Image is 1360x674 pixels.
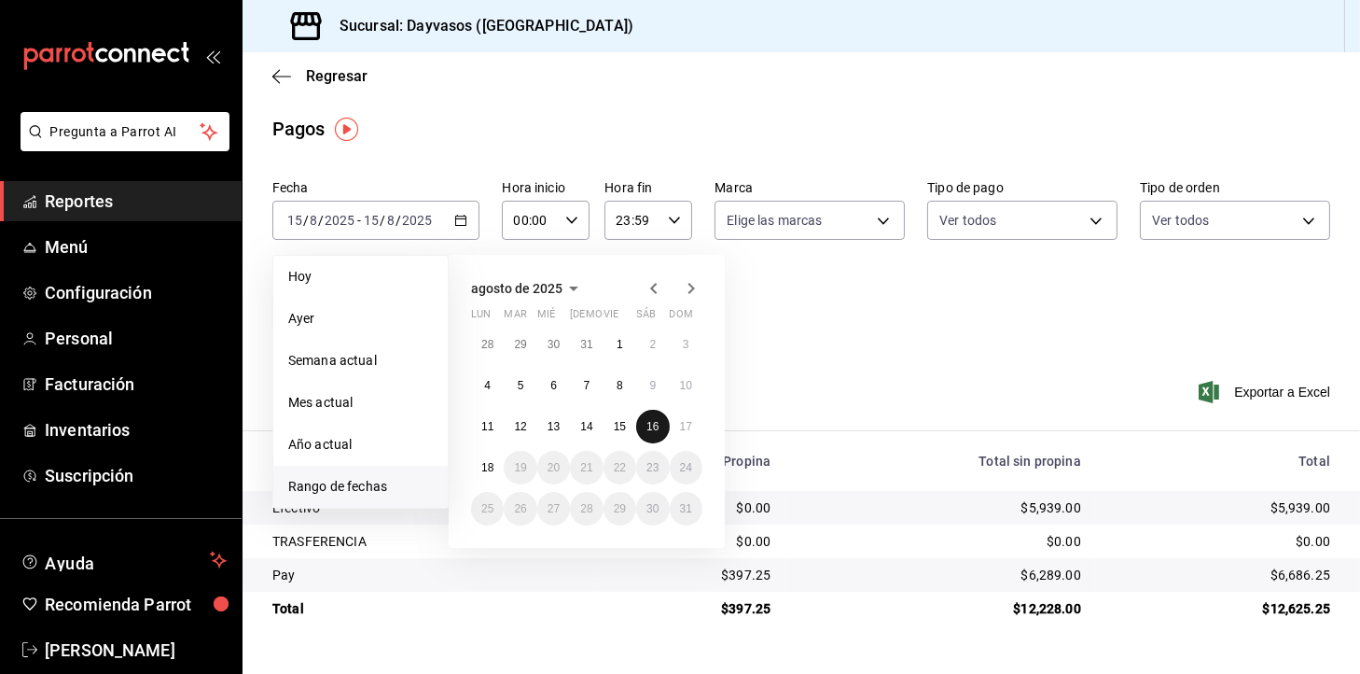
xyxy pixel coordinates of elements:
[636,308,656,328] abbr: sábado
[471,277,585,300] button: agosto de 2025
[272,532,584,551] div: TRASFERENCIA
[670,328,702,361] button: 3 de agosto de 2025
[514,461,526,474] abbr: 19 de agosto de 2025
[21,112,229,151] button: Pregunta a Parrot AI
[604,492,636,526] button: 29 de agosto de 2025
[636,410,669,443] button: 16 de agosto de 2025
[670,451,702,484] button: 24 de agosto de 2025
[570,410,603,443] button: 14 de agosto de 2025
[570,369,603,402] button: 7 de agosto de 2025
[580,461,592,474] abbr: 21 de agosto de 2025
[604,308,618,328] abbr: viernes
[636,328,669,361] button: 2 de agosto de 2025
[471,281,562,296] span: agosto de 2025
[288,309,433,329] span: Ayer
[502,182,590,195] label: Hora inicio
[272,115,326,143] div: Pagos
[288,267,433,287] span: Hoy
[335,118,358,141] img: Tooltip marker
[617,379,623,392] abbr: 8 de agosto de 2025
[614,566,770,584] div: $397.25
[604,182,692,195] label: Hora fin
[205,49,220,63] button: open_drawer_menu
[272,599,584,618] div: Total
[800,599,1081,618] div: $12,228.00
[272,67,368,85] button: Regresar
[649,338,656,351] abbr: 2 de agosto de 2025
[484,379,491,392] abbr: 4 de agosto de 2025
[570,492,603,526] button: 28 de agosto de 2025
[504,328,536,361] button: 29 de julio de 2025
[646,502,659,515] abbr: 30 de agosto de 2025
[45,638,227,663] span: [PERSON_NAME]
[537,451,570,484] button: 20 de agosto de 2025
[604,328,636,361] button: 1 de agosto de 2025
[481,420,493,433] abbr: 11 de agosto de 2025
[514,502,526,515] abbr: 26 de agosto de 2025
[45,280,227,305] span: Configuración
[50,122,201,142] span: Pregunta a Parrot AI
[580,420,592,433] abbr: 14 de agosto de 2025
[537,410,570,443] button: 13 de agosto de 2025
[680,379,692,392] abbr: 10 de agosto de 2025
[646,420,659,433] abbr: 16 de agosto de 2025
[800,566,1081,584] div: $6,289.00
[680,502,692,515] abbr: 31 de agosto de 2025
[45,549,202,571] span: Ayuda
[45,234,227,260] span: Menú
[303,213,309,228] span: /
[614,420,626,433] abbr: 15 de agosto de 2025
[481,502,493,515] abbr: 25 de agosto de 2025
[570,328,603,361] button: 31 de julio de 2025
[481,338,493,351] abbr: 28 de julio de 2025
[604,451,636,484] button: 22 de agosto de 2025
[318,213,324,228] span: /
[45,463,227,488] span: Suscripción
[380,213,385,228] span: /
[1111,532,1330,551] div: $0.00
[288,393,433,413] span: Mes actual
[504,410,536,443] button: 12 de agosto de 2025
[800,498,1081,517] div: $5,939.00
[324,213,355,228] input: ----
[386,213,396,228] input: --
[927,182,1117,195] label: Tipo de pago
[363,213,380,228] input: --
[514,420,526,433] abbr: 12 de agosto de 2025
[570,308,680,328] abbr: jueves
[636,492,669,526] button: 30 de agosto de 2025
[288,435,433,455] span: Año actual
[584,379,590,392] abbr: 7 de agosto de 2025
[548,502,560,515] abbr: 27 de agosto de 2025
[1202,381,1330,403] button: Exportar a Excel
[570,451,603,484] button: 21 de agosto de 2025
[548,338,560,351] abbr: 30 de julio de 2025
[504,369,536,402] button: 5 de agosto de 2025
[481,461,493,474] abbr: 18 de agosto de 2025
[504,308,526,328] abbr: martes
[604,410,636,443] button: 15 de agosto de 2025
[1111,498,1330,517] div: $5,939.00
[727,211,822,230] span: Elige las marcas
[471,328,504,361] button: 28 de julio de 2025
[670,410,702,443] button: 17 de agosto de 2025
[288,477,433,497] span: Rango de fechas
[670,308,693,328] abbr: domingo
[286,213,303,228] input: --
[471,369,504,402] button: 4 de agosto de 2025
[636,369,669,402] button: 9 de agosto de 2025
[45,372,227,397] span: Facturación
[471,410,504,443] button: 11 de agosto de 2025
[1111,566,1330,584] div: $6,686.25
[649,379,656,392] abbr: 9 de agosto de 2025
[550,379,557,392] abbr: 6 de agosto de 2025
[614,502,626,515] abbr: 29 de agosto de 2025
[604,369,636,402] button: 8 de agosto de 2025
[580,502,592,515] abbr: 28 de agosto de 2025
[325,15,633,37] h3: Sucursal: Dayvasos ([GEOGRAPHIC_DATA])
[288,351,433,371] span: Semana actual
[1152,211,1209,230] span: Ver todos
[580,338,592,351] abbr: 31 de julio de 2025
